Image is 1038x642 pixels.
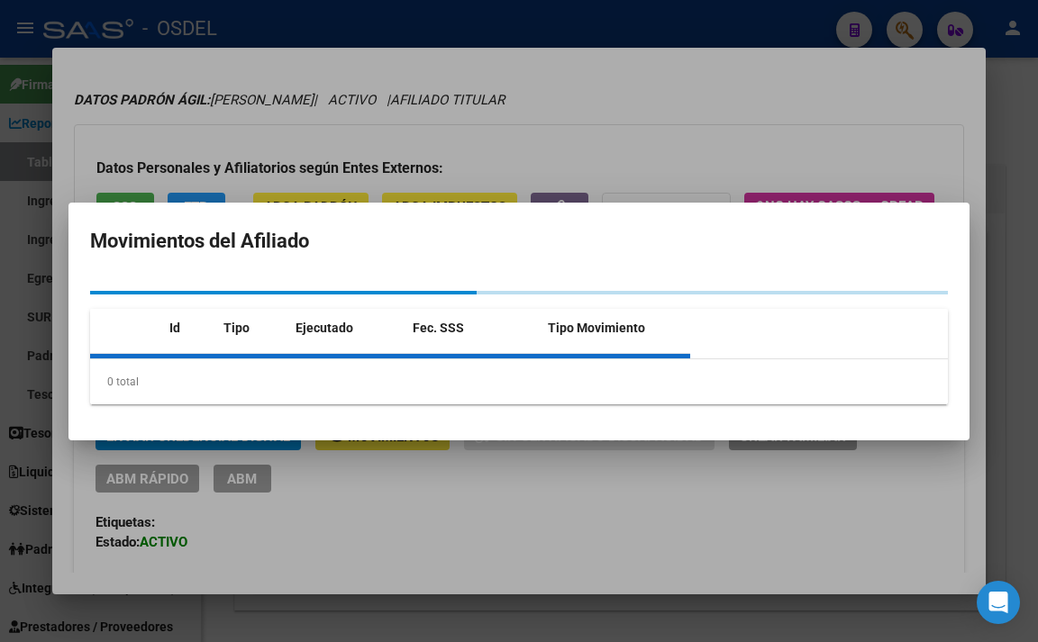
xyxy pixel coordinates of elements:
span: Fec. SSS [413,321,464,335]
div: 0 total [90,359,948,404]
span: Ejecutado [296,321,353,335]
datatable-header-cell: Ejecutado [288,309,405,348]
div: Open Intercom Messenger [977,581,1020,624]
datatable-header-cell: Id [162,309,216,348]
span: Tipo [223,321,250,335]
span: Id [169,321,180,335]
datatable-header-cell: Tipo Movimiento [541,309,703,348]
span: Tipo Movimiento [548,321,645,335]
h2: Movimientos del Afiliado [90,224,948,258]
datatable-header-cell: Fec. SSS [405,309,541,348]
datatable-header-cell: Tipo [216,309,288,348]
